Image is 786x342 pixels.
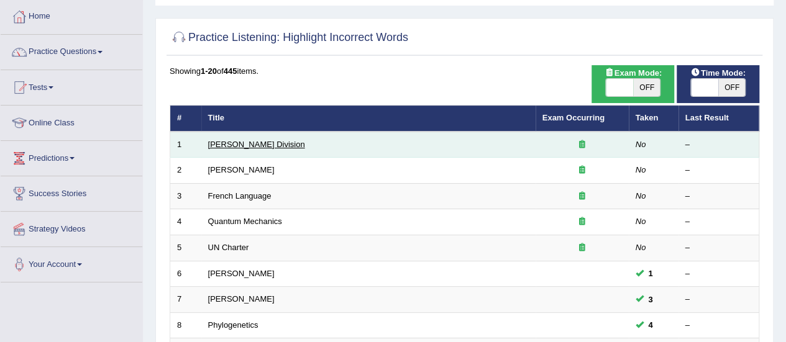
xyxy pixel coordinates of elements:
em: No [636,243,646,252]
td: 5 [170,235,201,261]
a: Predictions [1,141,142,172]
a: French Language [208,191,272,200]
td: 8 [170,312,201,338]
b: 1-20 [201,66,217,76]
div: Exam occurring question [542,242,622,254]
div: – [685,164,752,176]
a: [PERSON_NAME] Division [208,140,305,149]
span: You can still take this question [644,318,658,331]
div: – [685,191,752,202]
em: No [636,165,646,174]
div: – [685,216,752,228]
span: OFF [718,79,746,96]
td: 6 [170,261,201,287]
em: No [636,191,646,200]
th: # [170,106,201,132]
div: – [685,242,752,254]
span: Time Mode: [686,66,751,79]
td: 3 [170,183,201,209]
th: Taken [629,106,679,132]
td: 4 [170,209,201,235]
a: [PERSON_NAME] [208,269,275,278]
td: 1 [170,132,201,158]
a: Online Class [1,106,142,137]
td: 2 [170,158,201,184]
span: You can still take this question [644,293,658,306]
td: 7 [170,287,201,313]
a: Strategy Videos [1,212,142,243]
div: – [685,139,752,151]
a: Exam Occurring [542,113,605,122]
a: Tests [1,70,142,101]
span: You can still take this question [644,267,658,280]
em: No [636,140,646,149]
h2: Practice Listening: Highlight Incorrect Words [170,29,408,47]
div: Show exams occurring in exams [592,65,674,103]
div: – [685,268,752,280]
a: Quantum Mechanics [208,217,282,226]
div: – [685,320,752,331]
a: UN Charter [208,243,249,252]
div: Exam occurring question [542,164,622,176]
span: Exam Mode: [600,66,667,79]
div: Exam occurring question [542,139,622,151]
div: Exam occurring question [542,216,622,228]
a: [PERSON_NAME] [208,165,275,174]
a: Your Account [1,247,142,278]
em: No [636,217,646,226]
b: 445 [224,66,237,76]
a: Success Stories [1,176,142,207]
a: Practice Questions [1,35,142,66]
span: OFF [633,79,660,96]
div: – [685,294,752,305]
div: Exam occurring question [542,191,622,202]
a: [PERSON_NAME] [208,294,275,304]
th: Last Result [679,106,759,132]
a: Phylogenetics [208,320,258,330]
th: Title [201,106,536,132]
div: Showing of items. [170,65,759,77]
